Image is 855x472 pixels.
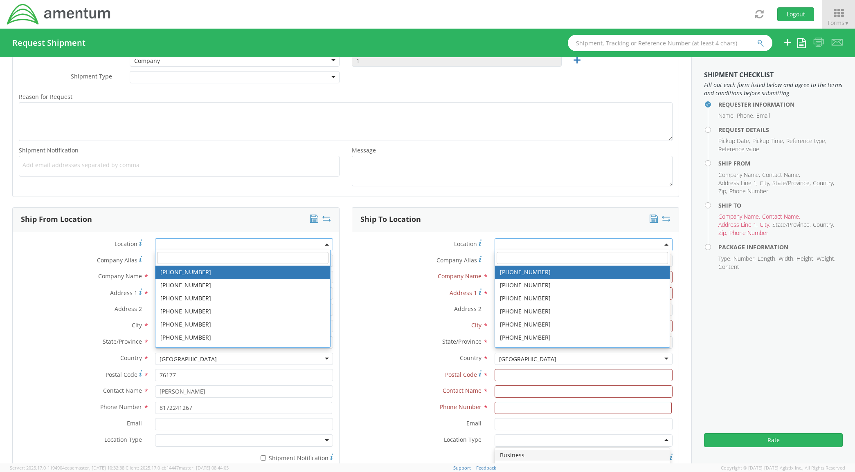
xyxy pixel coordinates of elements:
li: Company Name [718,213,760,221]
label: Shipment Notification [155,452,333,462]
input: Shipment Notification [261,455,266,461]
li: [PHONE_NUMBER] [155,292,331,305]
li: Reference value [718,145,759,153]
span: Postal Code [106,371,137,378]
li: Number [733,255,756,263]
li: Pickup Time [752,137,784,145]
span: Address 1 [110,289,137,297]
span: Address 2 [454,305,482,313]
div: [GEOGRAPHIC_DATA] [499,355,556,363]
span: Shipment Type [71,72,112,82]
li: Reference type [786,137,826,145]
span: Phone Number [440,403,482,411]
li: [PHONE_NUMBER] [495,344,670,357]
li: [PHONE_NUMBER] [155,266,331,279]
a: Support [453,465,471,471]
h4: Package Information [718,244,843,250]
li: City [760,179,770,187]
li: Address Line 1 [718,179,758,187]
span: State/Province [442,338,482,345]
span: Copyright © [DATE]-[DATE] Agistix Inc., All Rights Reserved [721,465,845,471]
span: Company Alias [97,256,137,264]
span: Email [466,419,482,427]
span: Location [115,240,137,248]
span: Country [120,354,142,362]
li: [PHONE_NUMBER] [495,305,670,318]
li: State/Province [772,221,811,229]
span: City [471,321,482,329]
span: Forms [828,19,849,27]
div: Company [134,57,160,65]
button: Rate [704,433,843,447]
li: State/Province [772,179,811,187]
li: Zip [718,229,727,237]
span: Client: 2025.17.0-cb14447 [126,465,229,471]
input: Shipment, Tracking or Reference Number (at least 4 chars) [568,35,772,51]
h4: Request Shipment [12,38,85,47]
li: Country [813,179,834,187]
span: Reason for Request [19,93,72,101]
span: ▼ [844,20,849,27]
li: Contact Name [762,171,800,179]
li: Name [718,112,735,120]
li: Weight [817,255,835,263]
span: Company Name [438,272,482,280]
li: Length [758,255,776,263]
span: Company Name [98,272,142,280]
span: Location Type [104,436,142,443]
span: Postal Code [445,371,477,378]
span: Shipment Notification [19,146,79,154]
span: Add email addresses separated by comma [22,161,336,169]
li: [PHONE_NUMBER] [495,292,670,305]
h4: Ship From [718,160,843,166]
li: [PHONE_NUMBER] [495,266,670,279]
li: Pickup Date [718,137,750,145]
li: Email [756,112,770,120]
span: Contact Name [443,387,482,394]
li: City [760,221,770,229]
li: [PHONE_NUMBER] [155,279,331,292]
li: Type [718,255,731,263]
span: Server: 2025.17.0-1194904eeae [10,465,124,471]
h4: Requester Information [718,101,843,107]
span: Company Alias [436,256,477,264]
li: Content [718,263,739,271]
li: Phone Number [729,187,768,195]
h3: Shipment Checklist [704,72,843,79]
li: Height [796,255,814,263]
span: Message [352,146,376,154]
span: City [132,321,142,329]
h4: Ship To [718,202,843,208]
span: Fill out each form listed below and agree to the terms and conditions before submitting [704,81,843,97]
li: Width [778,255,794,263]
span: Country [460,354,482,362]
div: Military [495,461,670,471]
li: Zip [718,187,727,195]
li: Contact Name [762,213,800,221]
li: [PHONE_NUMBER] [495,279,670,292]
h4: Request Details [718,127,843,133]
li: [PHONE_NUMBER] [495,331,670,344]
a: Feedback [476,465,496,471]
span: Location [454,240,477,248]
span: Phone Number [100,403,142,411]
span: Contact Name [103,387,142,394]
span: master, [DATE] 08:44:05 [179,465,229,471]
li: [PHONE_NUMBER] [155,318,331,331]
img: dyn-intl-logo-049831509241104b2a82.png [6,3,112,26]
span: Email [127,419,142,427]
span: State/Province [103,338,142,345]
li: Phone [737,112,754,120]
div: Business [495,450,670,461]
span: Address 2 [115,305,142,313]
h3: Ship From Location [21,215,92,224]
li: [PHONE_NUMBER] [155,305,331,318]
li: [PHONE_NUMBER] [495,318,670,331]
button: Logout [777,7,814,21]
li: Phone Number [729,229,768,237]
li: [PHONE_NUMBER] [155,344,331,357]
span: Address 1 [450,289,477,297]
li: Country [813,221,834,229]
h3: Ship To Location [360,215,421,224]
span: Location Type [444,436,482,443]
